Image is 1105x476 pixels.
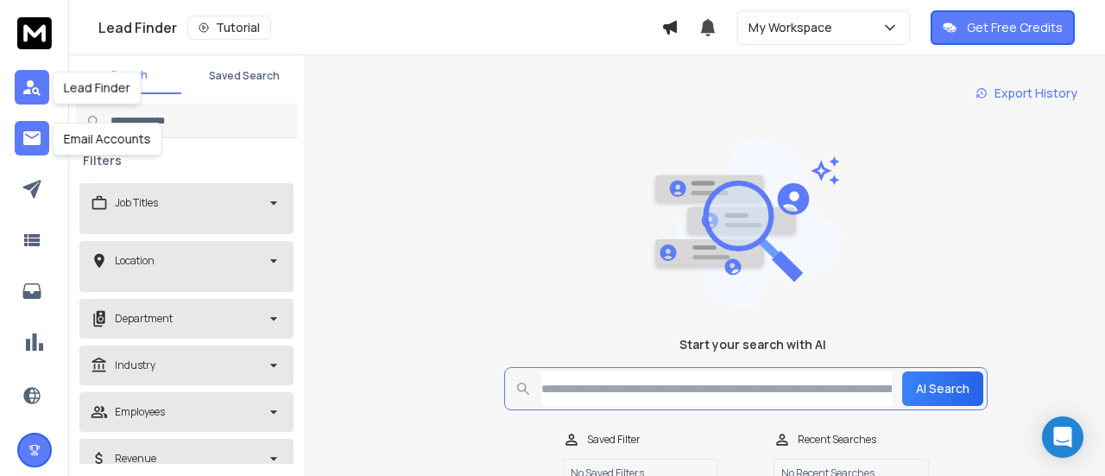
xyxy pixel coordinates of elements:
[902,371,983,406] button: AI Search
[76,152,129,169] h3: Filters
[798,433,876,447] p: Recent Searches
[931,10,1075,45] button: Get Free Credits
[53,123,162,155] div: Email Accounts
[76,58,181,94] button: Search
[115,196,158,210] p: Job Titles
[967,19,1063,36] p: Get Free Credits
[115,405,165,419] p: Employees
[115,452,156,466] p: Revenue
[651,138,841,308] img: image
[587,433,641,447] p: Saved Filter
[115,254,155,268] p: Location
[748,19,839,36] p: My Workspace
[679,336,826,353] h1: Start your search with AI
[1042,416,1083,458] div: Open Intercom Messenger
[98,16,661,40] div: Lead Finder
[115,359,155,372] p: Industry
[962,76,1091,111] a: Export History
[187,16,271,40] button: Tutorial
[192,59,297,93] button: Saved Search
[115,312,173,326] p: Department
[53,72,142,105] div: Lead Finder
